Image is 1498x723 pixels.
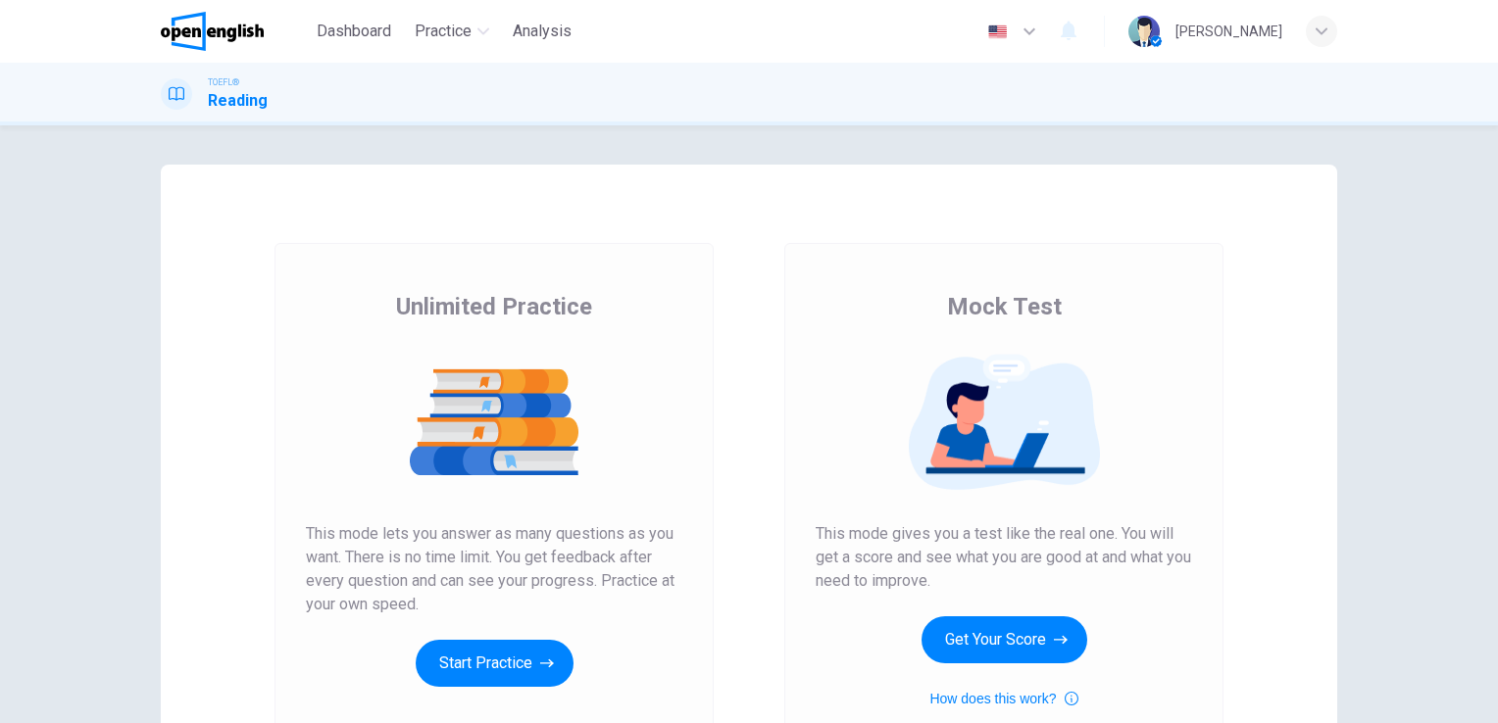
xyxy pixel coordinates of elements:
button: Analysis [505,14,579,49]
img: OpenEnglish logo [161,12,264,51]
button: Dashboard [309,14,399,49]
button: Start Practice [416,640,574,687]
div: [PERSON_NAME] [1175,20,1282,43]
span: This mode lets you answer as many questions as you want. There is no time limit. You get feedback... [306,522,682,616]
h1: Reading [208,89,268,113]
button: Get Your Score [922,616,1087,663]
span: Unlimited Practice [396,291,592,322]
span: Dashboard [317,20,391,43]
button: How does this work? [929,687,1077,710]
span: This mode gives you a test like the real one. You will get a score and see what you are good at a... [816,522,1192,593]
img: Profile picture [1128,16,1160,47]
span: Mock Test [947,291,1062,322]
span: TOEFL® [208,75,239,89]
span: Analysis [513,20,572,43]
a: OpenEnglish logo [161,12,309,51]
button: Practice [407,14,497,49]
span: Practice [415,20,472,43]
img: en [985,24,1010,39]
